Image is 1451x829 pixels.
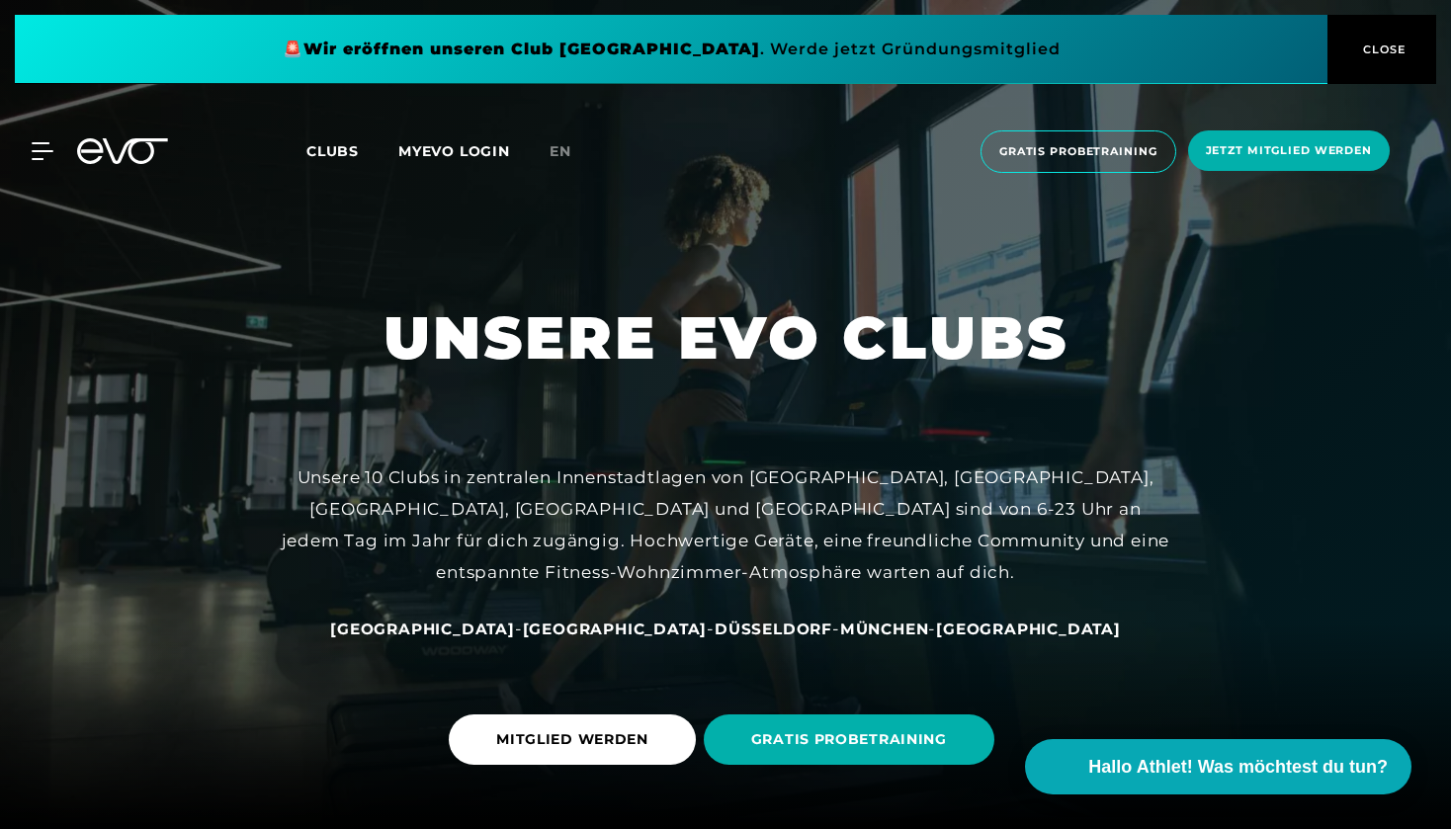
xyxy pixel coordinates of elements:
span: Hallo Athlet! Was möchtest du tun? [1088,754,1388,781]
button: Hallo Athlet! Was möchtest du tun? [1025,739,1411,794]
div: Unsere 10 Clubs in zentralen Innenstadtlagen von [GEOGRAPHIC_DATA], [GEOGRAPHIC_DATA], [GEOGRAPHI... [281,461,1170,589]
a: [GEOGRAPHIC_DATA] [330,619,515,638]
span: MITGLIED WERDEN [496,729,648,750]
div: - - - - [281,613,1170,644]
a: MYEVO LOGIN [398,142,510,160]
h1: UNSERE EVO CLUBS [384,299,1068,376]
span: [GEOGRAPHIC_DATA] [330,620,515,638]
span: München [840,620,929,638]
a: en [550,140,595,163]
a: MITGLIED WERDEN [449,700,704,780]
button: CLOSE [1327,15,1436,84]
span: en [550,142,571,160]
a: [GEOGRAPHIC_DATA] [936,619,1121,638]
span: Jetzt Mitglied werden [1206,142,1372,159]
a: Düsseldorf [715,619,832,638]
a: Gratis Probetraining [975,130,1182,173]
span: [GEOGRAPHIC_DATA] [936,620,1121,638]
a: München [840,619,929,638]
span: [GEOGRAPHIC_DATA] [523,620,708,638]
a: Jetzt Mitglied werden [1182,130,1396,173]
span: Düsseldorf [715,620,832,638]
a: Clubs [306,141,398,160]
span: Gratis Probetraining [999,143,1157,160]
span: GRATIS PROBETRAINING [751,729,947,750]
a: [GEOGRAPHIC_DATA] [523,619,708,638]
span: Clubs [306,142,359,160]
span: CLOSE [1358,41,1407,58]
a: GRATIS PROBETRAINING [704,700,1002,780]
